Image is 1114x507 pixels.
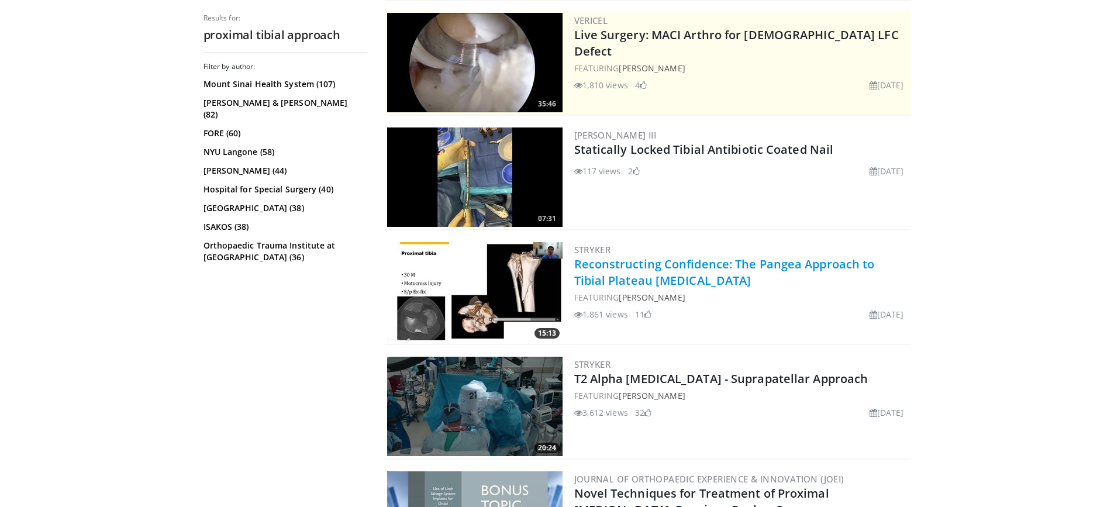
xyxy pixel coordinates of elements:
a: Hospital for Special Surgery (40) [204,184,364,195]
a: ISAKOS (38) [204,221,364,233]
a: 15:13 [387,242,563,342]
li: 11 [635,308,651,320]
a: Mount Sinai Health System (107) [204,78,364,90]
a: NYU Langone (58) [204,146,364,158]
a: FORE (60) [204,127,364,139]
span: 15:13 [534,328,560,339]
a: Live Surgery: MACI Arthro for [DEMOGRAPHIC_DATA] LFC Defect [574,27,899,59]
a: T2 Alpha [MEDICAL_DATA] - Suprapatellar Approach [574,371,868,387]
li: 4 [635,79,647,91]
li: 117 views [574,165,621,177]
a: [PERSON_NAME] & [PERSON_NAME] (82) [204,97,364,120]
a: Reconstructing Confidence: The Pangea Approach to Tibial Plateau [MEDICAL_DATA] [574,256,875,288]
li: [DATE] [870,406,904,419]
span: 20:24 [534,443,560,453]
a: [PERSON_NAME] Iii [574,129,657,141]
img: eb023345-1e2d-4374-a840-ddbc99f8c97c.300x170_q85_crop-smart_upscale.jpg [387,13,563,112]
img: 8470a241-c86e-4ed9-872b-34b130b63566.300x170_q85_crop-smart_upscale.jpg [387,242,563,342]
div: FEATURING [574,62,909,74]
li: [DATE] [870,308,904,320]
a: 20:24 [387,357,563,456]
li: 2 [628,165,640,177]
li: 3,612 views [574,406,628,419]
a: [PERSON_NAME] [619,390,685,401]
a: 07:31 [387,127,563,227]
div: FEATURING [574,389,909,402]
p: Results for: [204,13,367,23]
li: [DATE] [870,79,904,91]
a: Statically Locked Tibial Antibiotic Coated Nail [574,142,834,157]
img: 6dac92b0-8760-435a-acb9-7eaa8ee21333.300x170_q85_crop-smart_upscale.jpg [387,357,563,456]
span: 35:46 [534,99,560,109]
li: 1,861 views [574,308,628,320]
span: 07:31 [534,213,560,224]
a: [PERSON_NAME] (44) [204,165,364,177]
h3: Filter by author: [204,62,367,71]
li: [DATE] [870,165,904,177]
a: [PERSON_NAME] [619,292,685,303]
img: dfd651ff-cb1b-4853-806c-7f21bdd8789a.300x170_q85_crop-smart_upscale.jpg [387,127,563,227]
a: 35:46 [387,13,563,112]
h2: proximal tibial approach [204,27,367,43]
li: 32 [635,406,651,419]
a: [PERSON_NAME] [619,63,685,74]
a: Orthopaedic Trauma Institute at [GEOGRAPHIC_DATA] (36) [204,240,364,263]
a: Vericel [574,15,608,26]
div: FEATURING [574,291,909,303]
li: 1,810 views [574,79,628,91]
a: Stryker [574,244,611,256]
a: Journal of Orthopaedic Experience & Innovation (JOEI) [574,473,844,485]
a: Stryker [574,358,611,370]
a: [GEOGRAPHIC_DATA] (38) [204,202,364,214]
